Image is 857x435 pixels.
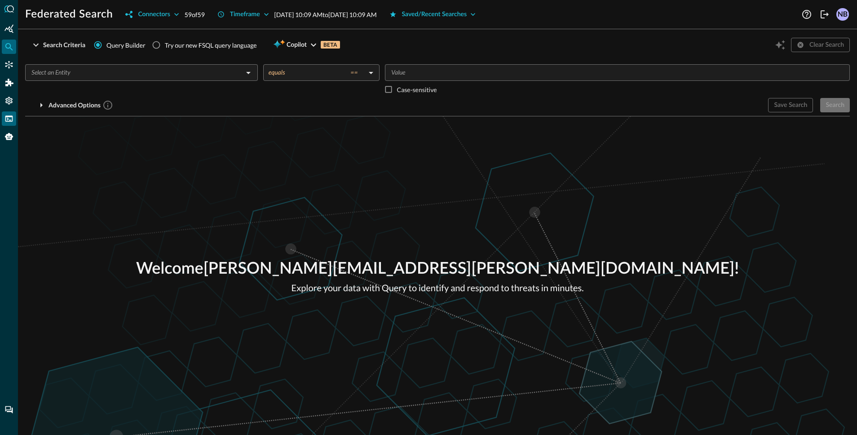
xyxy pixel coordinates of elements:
span: == [350,68,358,76]
input: Value [388,67,846,78]
div: Search Criteria [43,40,85,51]
button: Open [242,67,255,79]
div: Saved/Recent Searches [402,9,467,20]
div: NB [836,8,849,21]
button: Connectors [120,7,184,22]
button: Advanced Options [25,98,119,112]
div: Federated Search [2,40,16,54]
button: CopilotBETA [268,38,345,52]
div: Advanced Options [49,100,113,111]
div: Addons [2,75,17,90]
input: Select an Entity [28,67,240,78]
div: FSQL [2,111,16,126]
div: Settings [2,93,16,108]
p: Case-sensitive [397,85,437,94]
div: Query Agent [2,129,16,144]
span: equals [269,68,285,76]
p: 59 of 59 [185,10,205,19]
div: Connectors [138,9,170,20]
div: Chat [2,403,16,417]
div: Timeframe [230,9,260,20]
h1: Federated Search [25,7,113,22]
span: Copilot [287,40,307,51]
div: Try our new FSQL query language [165,40,257,50]
button: Saved/Recent Searches [384,7,482,22]
p: Explore your data with Query to identify and respond to threats in minutes. [136,281,739,295]
button: Logout [817,7,832,22]
div: Summary Insights [2,22,16,36]
p: BETA [321,41,340,49]
div: Connectors [2,58,16,72]
p: Welcome [PERSON_NAME][EMAIL_ADDRESS][PERSON_NAME][DOMAIN_NAME] ! [136,257,739,281]
p: [DATE] 10:09 AM to [DATE] 10:09 AM [274,10,377,19]
div: equals [269,68,365,76]
button: Timeframe [212,7,274,22]
span: Query Builder [106,40,146,50]
button: Help [800,7,814,22]
button: Search Criteria [25,38,91,52]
